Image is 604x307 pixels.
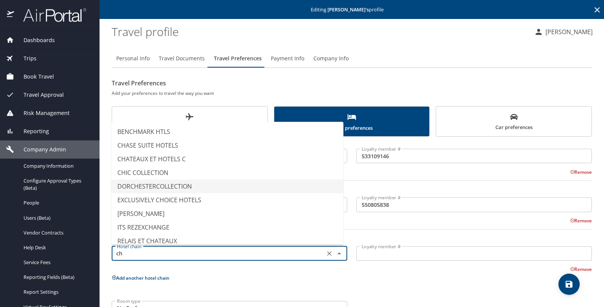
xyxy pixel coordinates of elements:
[279,112,425,132] span: Hotel preferences
[111,139,343,152] li: CHASE SUITE HOTELS
[111,193,343,207] li: EXCLUSIVELY CHOICE HOTELS
[111,125,343,139] li: BENCHMARK HTLS
[111,207,343,220] li: [PERSON_NAME]
[531,25,596,39] button: [PERSON_NAME]
[14,36,55,44] span: Dashboards
[24,259,90,266] span: Service Fees
[14,109,70,117] span: Risk Management
[14,54,36,63] span: Trips
[324,248,335,259] button: Clear
[114,249,323,258] input: Select a hotel chain
[271,54,304,63] span: Payment Info
[570,266,592,272] button: Remove
[214,54,262,63] span: Travel Preferences
[24,274,90,281] span: Reporting Fields (Beta)
[570,217,592,224] button: Remove
[111,234,343,248] li: RELAIS ET CHATEAUX
[14,72,54,81] span: Book Travel
[159,54,205,63] span: Travel Documents
[24,162,90,170] span: Company Information
[117,112,263,132] span: Air preferences
[111,179,343,193] li: DORCHESTERCOLLECTION
[112,89,592,97] h6: Add your preferences to travel the way you want
[14,91,64,99] span: Travel Approval
[24,244,90,251] span: Help Desk
[441,113,587,132] span: Car preferences
[112,77,592,89] h2: Travel Preferences
[24,214,90,222] span: Users (Beta)
[116,54,150,63] span: Personal Info
[7,8,15,22] img: icon-airportal.png
[24,177,90,192] span: Configure Approval Types (Beta)
[14,127,49,135] span: Reporting
[112,20,528,43] h1: Travel profile
[24,229,90,236] span: Vendor Contracts
[558,274,580,295] button: save
[543,27,593,36] p: [PERSON_NAME]
[112,275,169,281] button: Add another hotel chain
[334,248,345,259] button: Close
[313,54,349,63] span: Company Info
[112,106,592,137] div: scrollable force tabs example
[112,49,592,68] div: Profile
[111,152,343,166] li: CHATEAUX ET HOTELS C
[14,145,66,154] span: Company Admin
[102,7,602,12] p: Editing profile
[24,199,90,206] span: People
[111,166,343,179] li: CHIC COLLECTION
[15,8,86,22] img: airportal-logo.png
[570,169,592,175] button: Remove
[327,6,369,13] strong: [PERSON_NAME] 's
[24,288,90,296] span: Report Settings
[111,220,343,234] li: ITS REZEXCHANGE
